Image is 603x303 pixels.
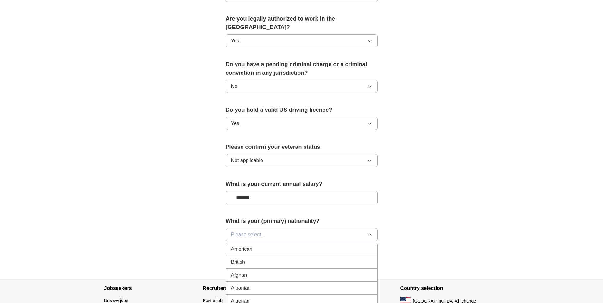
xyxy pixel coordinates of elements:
a: Browse jobs [104,298,128,303]
label: Do you have a pending criminal charge or a criminal conviction in any jurisdiction? [226,60,378,77]
button: Yes [226,117,378,130]
label: What is your current annual salary? [226,180,378,188]
a: Post a job [203,298,223,303]
button: Please select... [226,228,378,241]
button: Yes [226,34,378,47]
span: American [231,245,253,253]
span: No [231,83,237,90]
span: Albanian [231,284,251,292]
label: What is your (primary) nationality? [226,217,378,225]
span: Afghan [231,271,247,279]
span: Yes [231,37,239,45]
button: No [226,80,378,93]
span: Please select... [231,231,266,238]
span: Not applicable [231,157,263,164]
span: British [231,258,245,266]
label: Are you legally authorized to work in the [GEOGRAPHIC_DATA]? [226,15,378,32]
h4: Country selection [400,280,499,297]
label: Do you hold a valid US driving licence? [226,106,378,114]
button: Not applicable [226,154,378,167]
label: Please confirm your veteran status [226,143,378,151]
span: Yes [231,120,239,127]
